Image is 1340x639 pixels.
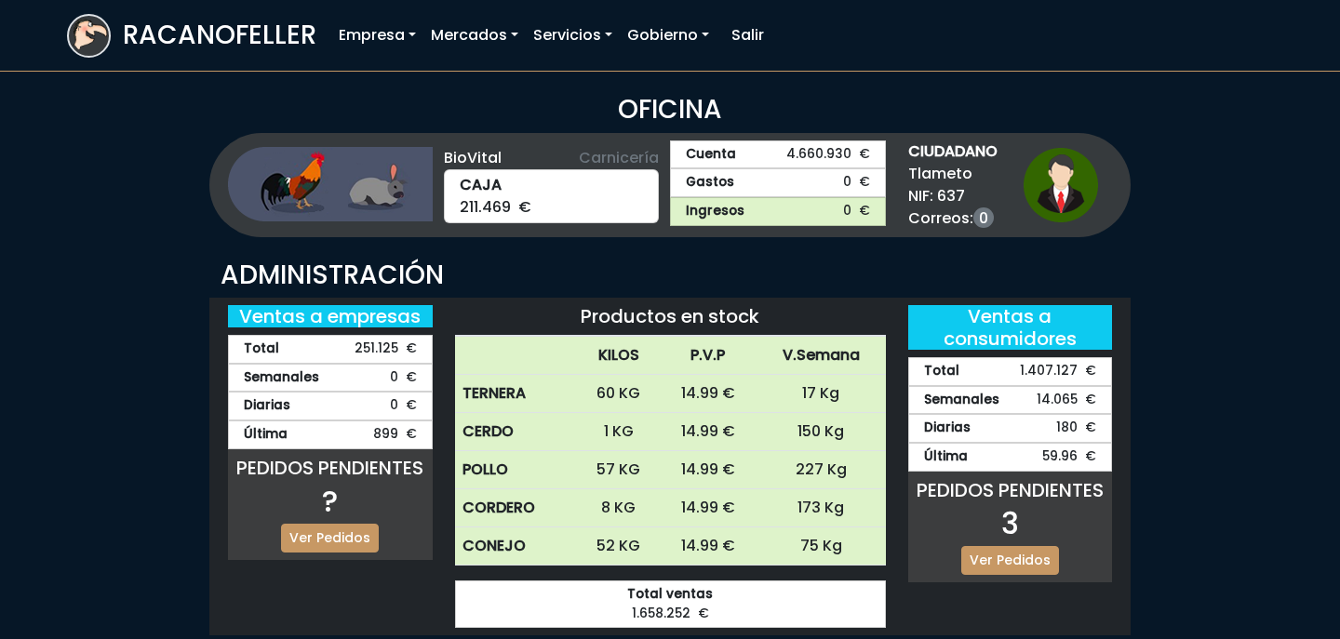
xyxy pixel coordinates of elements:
th: V.Semana [757,337,886,375]
td: 8 KG [577,489,659,527]
td: 75 Kg [757,527,886,566]
th: CONEJO [455,527,578,566]
div: 14.065 € [908,386,1113,415]
a: Empresa [331,17,423,54]
h5: Ventas a empresas [228,305,433,327]
strong: Total [924,362,959,381]
h5: PEDIDOS PENDIENTES [908,479,1113,501]
strong: Semanales [244,368,319,388]
div: 180 € [908,414,1113,443]
td: 14.99 € [660,451,757,489]
a: Cuenta4.660.930 € [670,140,886,169]
strong: Ingresos [686,202,744,221]
a: Ver Pedidos [961,546,1059,575]
td: 14.99 € [660,527,757,566]
th: CERDO [455,413,578,451]
strong: Cuenta [686,145,736,165]
img: logoracarojo.png [69,16,109,51]
td: 14.99 € [660,489,757,527]
strong: Diarias [244,396,290,416]
span: 3 [1001,502,1019,544]
span: NIF: 637 [908,185,998,207]
td: 14.99 € [660,375,757,413]
strong: Última [244,425,288,445]
a: Gobierno [620,17,717,54]
h5: PEDIDOS PENDIENTES [228,457,433,479]
td: 227 Kg [757,451,886,489]
h3: ADMINISTRACIÓN [221,260,1119,291]
h3: RACANOFELLER [123,20,316,51]
td: 60 KG [577,375,659,413]
span: Correos: [908,207,998,230]
span: Tlameto [908,163,998,185]
strong: CAJA [460,174,644,196]
td: 57 KG [577,451,659,489]
span: ? [322,480,338,522]
a: Servicios [526,17,620,54]
div: 251.125 € [228,335,433,364]
h3: OFICINA [67,94,1273,126]
strong: Total [244,339,279,359]
div: 1.407.127 € [908,357,1113,386]
img: ganaderia.png [228,147,433,221]
td: 52 KG [577,527,659,566]
td: 1 KG [577,413,659,451]
div: BioVital [444,147,660,169]
h5: Ventas a consumidores [908,305,1113,350]
div: 1.658.252 € [455,580,886,628]
th: TERNERA [455,375,578,413]
a: Mercados [423,17,526,54]
div: 211.469 € [444,169,660,223]
strong: Gastos [686,173,734,193]
td: 173 Kg [757,489,886,527]
th: POLLO [455,451,578,489]
th: CORDERO [455,489,578,527]
td: 14.99 € [660,413,757,451]
strong: Última [924,447,968,467]
a: Ingresos0 € [670,197,886,226]
th: P.V.P [660,337,757,375]
strong: Total ventas [471,585,870,605]
img: ciudadano1.png [1024,148,1098,222]
a: Gastos0 € [670,168,886,197]
h5: Productos en stock [455,305,886,327]
th: KILOS [577,337,659,375]
div: 59.96 € [908,443,1113,472]
div: 899 € [228,420,433,449]
td: 17 Kg [757,375,886,413]
strong: CIUDADANO [908,140,998,163]
span: Carnicería [579,147,659,169]
strong: Diarias [924,419,971,438]
strong: Semanales [924,391,999,410]
td: 150 Kg [757,413,886,451]
a: Ver Pedidos [281,524,379,552]
a: Salir [724,17,771,54]
a: RACANOFELLER [67,9,316,62]
div: 0 € [228,392,433,420]
div: 0 € [228,364,433,393]
a: 0 [973,207,994,228]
